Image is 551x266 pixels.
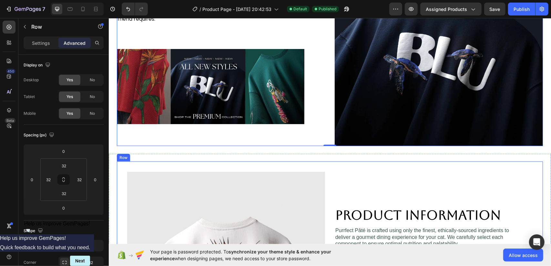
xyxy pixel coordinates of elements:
button: Publish [508,3,535,15]
input: 32px [44,175,53,184]
span: Yes [66,94,73,100]
p: Purrfect Pâté is crafted using only the finest, ethically-sourced ingredients to deliver a gourme... [227,209,413,229]
div: Publish [514,6,530,13]
div: Mobile [24,111,36,116]
div: Desktop [24,77,39,83]
span: No [90,94,95,100]
div: Row [9,137,20,143]
span: Your page is password protected. To when designing pages, we need access to your store password. [150,248,356,262]
div: Display on [24,61,52,70]
span: No [90,111,95,116]
button: Allow access [503,249,543,261]
span: Published [319,6,336,12]
span: Save [490,6,500,12]
input: 32px [57,161,70,171]
input: 32px [57,189,70,198]
div: Open Intercom Messenger [529,234,545,250]
span: Yes [66,111,73,116]
p: Settings [32,40,50,46]
span: Yes [66,77,73,83]
input: 0 [27,175,37,184]
input: 0 [57,146,70,156]
span: synchronize your theme style & enhance your experience [150,249,331,261]
h2: Product Information [226,188,413,206]
button: Save [484,3,505,15]
iframe: Design area [109,18,551,244]
span: Product Page - [DATE] 20:42:53 [202,6,271,13]
span: / [199,6,201,13]
p: Advanced [64,40,86,46]
input: 32px [75,175,84,184]
input: 0 [57,203,70,213]
div: Tablet [24,94,35,100]
button: 7 [3,3,48,15]
span: Assigned Products [426,6,467,13]
button: Show survey - Help us improve GemPages! [24,221,90,234]
span: No [90,77,95,83]
div: Spacing (px) [24,131,56,140]
span: Allow access [509,252,538,259]
input: 0 [90,175,100,184]
div: 450 [6,69,15,74]
div: Undo/Redo [122,3,148,15]
p: 7 [42,5,45,13]
span: Help us improve GemPages! [24,221,90,226]
div: Beta [5,118,15,123]
p: Row [31,23,86,31]
span: Default [293,6,307,12]
button: Assigned Products [420,3,482,15]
